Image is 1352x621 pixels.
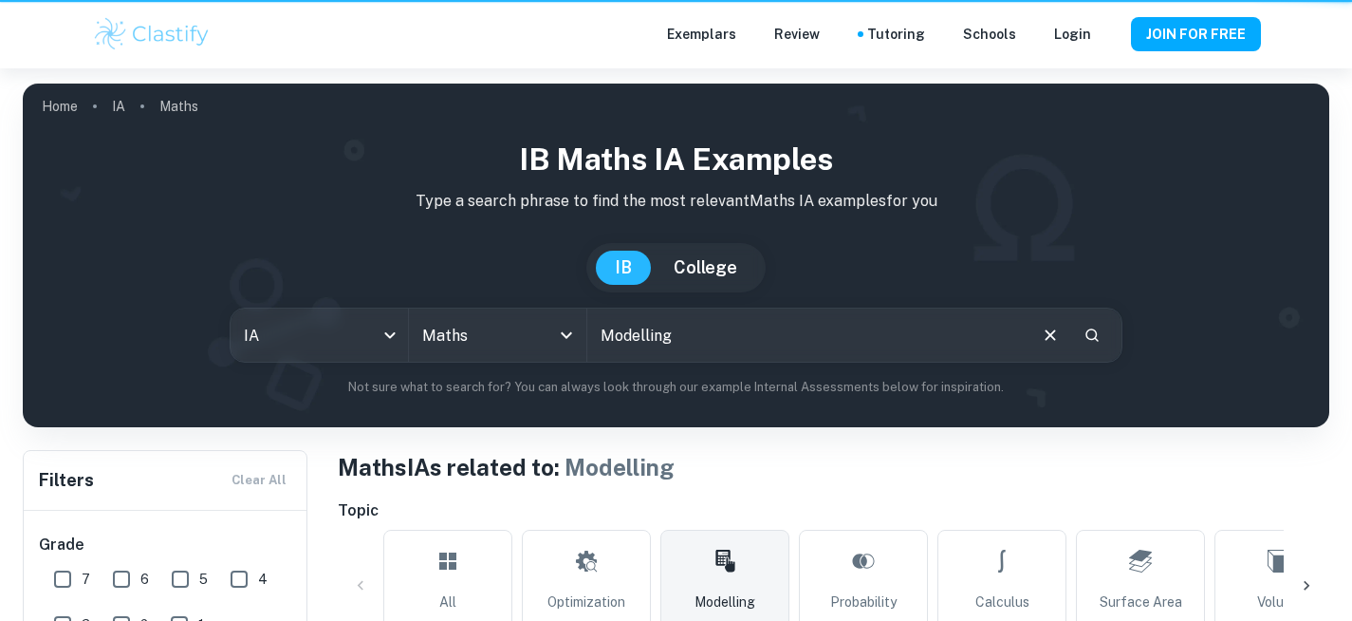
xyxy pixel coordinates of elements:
span: 5 [199,569,208,590]
span: 7 [82,569,90,590]
a: IA [112,93,125,120]
input: E.g. neural networks, space, population modelling... [587,309,1026,362]
h6: Topic [338,499,1329,522]
button: JOIN FOR FREE [1131,17,1261,51]
button: College [655,251,756,285]
span: Volume [1257,592,1302,612]
h6: Filters [39,467,94,494]
span: Modelling [565,454,675,480]
button: Search [1076,319,1108,351]
span: Surface Area [1100,592,1182,612]
p: Exemplars [667,24,736,45]
a: Login [1054,24,1091,45]
button: Clear [1032,317,1068,353]
span: Optimization [547,592,625,612]
button: Open [553,322,580,348]
h6: Grade [39,534,293,556]
span: Modelling [695,592,755,612]
a: Home [42,93,78,120]
a: Tutoring [867,24,925,45]
button: Help and Feedback [1106,29,1116,39]
p: Maths [159,96,198,117]
span: Probability [830,592,897,612]
p: Not sure what to search for? You can always look through our example Internal Assessments below f... [38,378,1314,397]
button: IB [596,251,651,285]
span: 4 [258,569,268,590]
p: Type a search phrase to find the most relevant Maths IA examples for you [38,190,1314,213]
img: Clastify logo [92,15,213,53]
span: Calculus [975,592,1029,612]
img: profile cover [23,84,1329,427]
span: All [439,592,456,612]
h1: IB Maths IA examples [38,137,1314,182]
a: Schools [963,24,1016,45]
h1: Maths IAs related to: [338,450,1329,484]
div: IA [231,309,408,362]
span: 6 [140,569,149,590]
p: Review [774,24,820,45]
